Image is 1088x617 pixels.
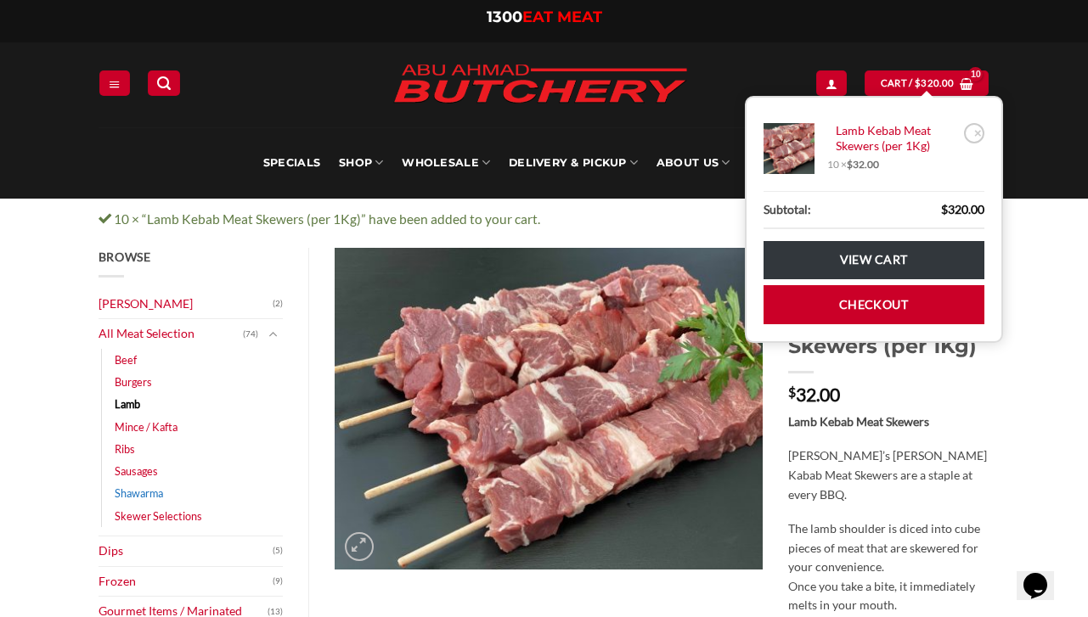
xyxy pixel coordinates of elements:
strong: Subtotal: [764,200,811,220]
p: The lamb shoulder is diced into cube pieces of meat that are skewered for your convenience. Once ... [788,519,989,615]
iframe: chat widget [1017,549,1071,600]
a: About Us [657,127,730,199]
span: (5) [273,538,283,564]
a: Login [816,70,847,95]
a: Specials [263,127,320,199]
a: All Meat Selection [99,319,244,349]
a: Menu [99,70,130,95]
span: Cart / [881,76,955,91]
span: $ [788,385,796,399]
img: Lamb Kebab Meat Skewers (per 1Kg) [335,248,763,569]
a: Checkout [764,285,984,323]
a: 1300EAT MEAT [487,8,602,26]
span: EAT MEAT [522,8,602,26]
a: Ribs [115,438,135,460]
button: Toggle [262,325,283,344]
bdi: 32.00 [788,384,840,405]
a: Beef [115,349,137,371]
bdi: 32.00 [847,158,879,171]
span: Browse [99,250,151,264]
span: $ [915,76,921,91]
span: (9) [273,569,283,594]
a: Delivery & Pickup [509,127,638,199]
a: Frozen [99,567,273,597]
span: (2) [273,291,283,317]
span: $ [847,158,853,171]
a: View cart [764,241,984,279]
a: Burgers [115,371,152,393]
a: Shawarma [115,482,163,504]
a: View cart [865,70,989,95]
a: [PERSON_NAME] [99,289,273,319]
a: Sausages [115,460,158,482]
a: Lamb [115,393,140,415]
bdi: 320.00 [915,77,954,88]
span: 10 × [827,158,879,171]
span: $ [941,202,948,216]
span: 1300 [487,8,522,26]
a: Lamb Kebab Meat Skewers (per 1Kg) [827,123,959,154]
span: (74) [243,322,258,347]
a: Mince / Kafta [115,416,178,438]
a: Wholesale [402,127,490,199]
p: [PERSON_NAME]’s [PERSON_NAME] Kabab Meat Skewers are a staple at every BBQ. [788,446,989,504]
a: Skewer Selections [115,505,202,527]
strong: Lamb Kebab Meat Skewers [788,414,929,429]
img: Abu Ahmad Butchery [379,53,702,117]
a: Zoom [345,532,374,561]
bdi: 320.00 [941,202,984,216]
a: Search [148,70,180,95]
a: Dips [99,536,273,566]
a: SHOP [339,127,383,199]
a: Remove Lamb Kebab Meat Skewers (per 1Kg) from cart [964,123,984,143]
div: 10 × “Lamb Kebab Meat Skewers (per 1Kg)” have been added to your cart. [86,209,1003,230]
